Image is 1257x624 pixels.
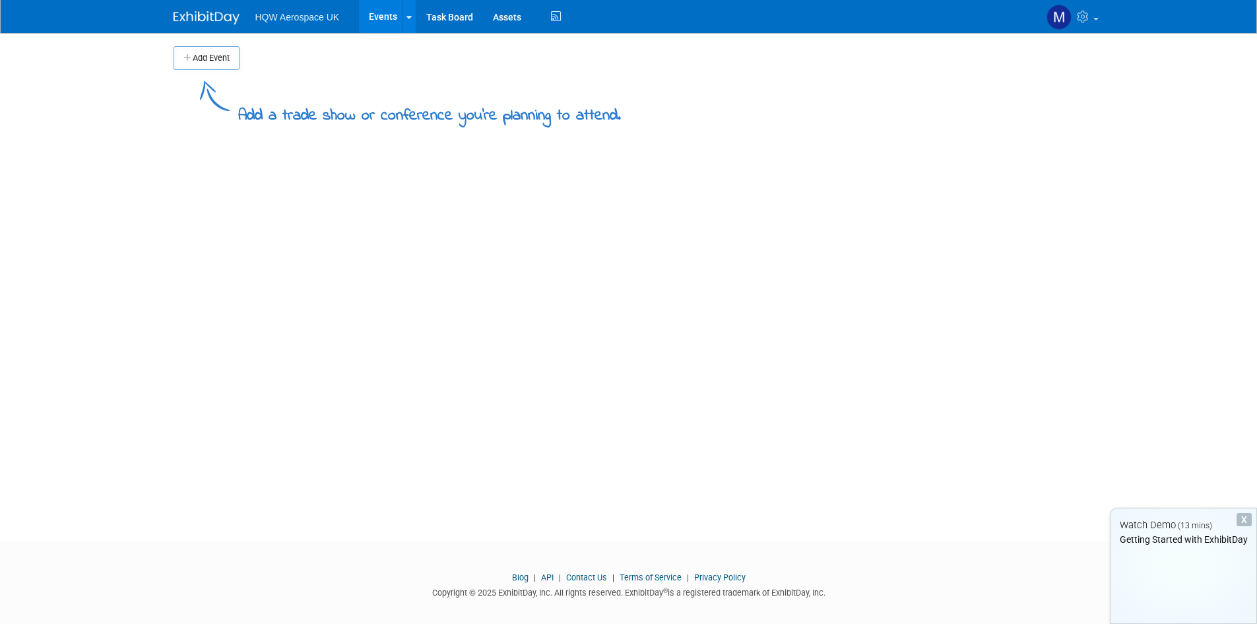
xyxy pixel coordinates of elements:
div: Getting Started with ExhibitDay [1111,533,1256,546]
img: Mark Wakeham [1047,5,1072,30]
sup: ® [663,587,668,594]
a: Privacy Policy [694,572,746,582]
a: Blog [512,572,529,582]
span: | [609,572,618,582]
img: ExhibitDay [174,11,240,24]
a: API [541,572,554,582]
span: | [531,572,539,582]
span: (13 mins) [1178,521,1212,530]
a: Contact Us [566,572,607,582]
span: HQW Aerospace UK [255,12,340,22]
span: | [556,572,564,582]
div: Dismiss [1237,513,1252,526]
button: Add Event [174,46,240,70]
div: Watch Demo [1111,518,1256,532]
span: | [684,572,692,582]
a: Terms of Service [620,572,682,582]
div: Add a trade show or conference you're planning to attend. [238,95,621,127]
